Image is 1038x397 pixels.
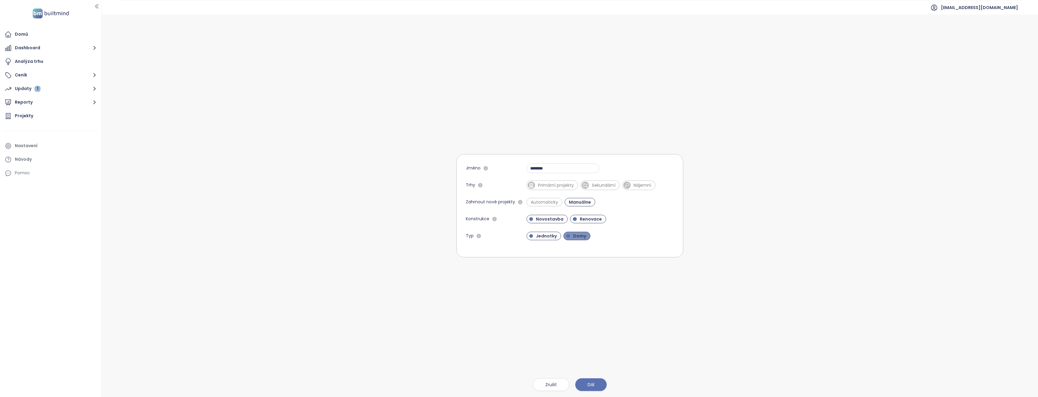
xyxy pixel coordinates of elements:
[631,182,654,188] span: Nájemní
[15,169,30,177] div: Pomoc
[491,215,498,223] button: Konstrukce
[15,142,38,150] div: Nastavení
[475,232,482,240] button: Typ
[3,56,98,68] a: Analýza trhu
[517,198,524,206] button: Zahrnout nové projekty
[588,381,594,388] span: Dál
[566,199,594,205] span: Manuálne
[583,183,588,188] img: secondary market
[466,232,482,240] div: Typ
[3,28,98,40] a: Domů
[533,216,566,222] span: Novostavba
[570,233,589,239] span: Domy
[15,58,43,65] div: Analýza trhu
[589,182,619,188] span: Sekundární
[466,198,524,206] div: Zahrnout nové projekty
[15,85,41,92] div: Updaty
[3,110,98,122] a: Projekty
[3,140,98,152] a: Nastavení
[15,156,32,163] div: Návody
[3,83,98,95] button: Updaty 1
[3,69,98,81] button: Ceník
[535,182,577,188] span: Primární projekty
[577,216,605,222] span: Renovace
[529,183,534,188] img: primary market
[533,233,560,239] span: Jednotky
[3,153,98,166] a: Návody
[466,215,498,223] div: Konstrukce
[3,42,98,54] button: Dashboard
[482,165,489,172] button: Jméno
[15,31,28,38] div: Domů
[3,96,98,108] button: Reporty
[477,182,484,189] button: Trhy
[34,86,41,92] div: 1
[466,182,484,189] div: Trhy
[528,199,561,205] span: Automaticky
[941,0,1018,15] span: [EMAIL_ADDRESS][DOMAIN_NAME]
[545,381,557,388] span: Zrušit
[466,165,489,172] div: Jméno
[31,7,71,20] img: logo
[625,183,629,188] img: rental market
[533,378,569,391] button: Zrušit
[575,378,607,391] button: Dál
[3,167,98,179] div: Pomoc
[15,112,33,120] div: Projekty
